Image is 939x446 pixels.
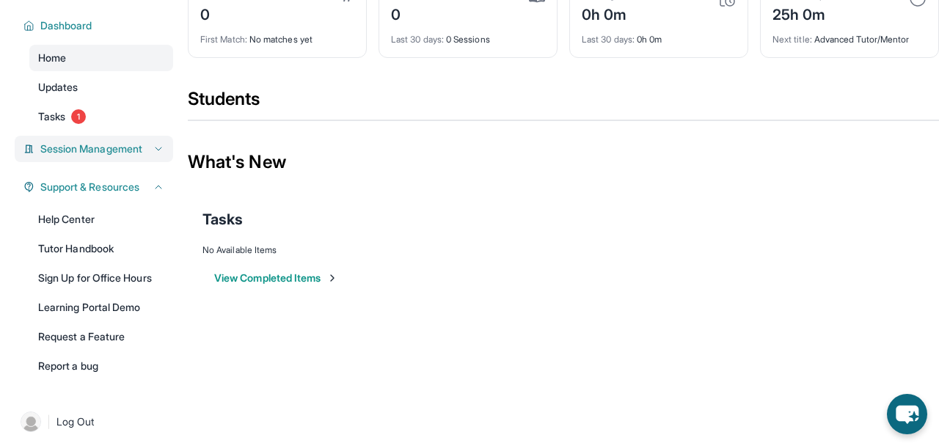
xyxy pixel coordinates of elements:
[582,25,736,45] div: 0h 0m
[38,80,78,95] span: Updates
[15,406,173,438] a: |Log Out
[202,244,924,256] div: No Available Items
[772,25,927,45] div: Advanced Tutor/Mentor
[47,413,51,431] span: |
[582,1,640,25] div: 0h 0m
[38,109,65,124] span: Tasks
[391,25,545,45] div: 0 Sessions
[29,294,173,321] a: Learning Portal Demo
[71,109,86,124] span: 1
[29,103,173,130] a: Tasks1
[34,18,164,33] button: Dashboard
[200,1,270,25] div: 0
[34,142,164,156] button: Session Management
[29,353,173,379] a: Report a bug
[21,412,41,432] img: user-img
[29,45,173,71] a: Home
[772,1,861,25] div: 25h 0m
[582,34,635,45] span: Last 30 days :
[772,34,812,45] span: Next title :
[38,51,66,65] span: Home
[214,271,338,285] button: View Completed Items
[40,18,92,33] span: Dashboard
[56,414,95,429] span: Log Out
[887,394,927,434] button: chat-button
[200,25,354,45] div: No matches yet
[29,265,173,291] a: Sign Up for Office Hours
[29,74,173,100] a: Updates
[40,142,142,156] span: Session Management
[29,206,173,233] a: Help Center
[29,323,173,350] a: Request a Feature
[391,1,428,25] div: 0
[188,87,939,120] div: Students
[200,34,247,45] span: First Match :
[202,209,243,230] span: Tasks
[29,235,173,262] a: Tutor Handbook
[391,34,444,45] span: Last 30 days :
[40,180,139,194] span: Support & Resources
[188,130,939,194] div: What's New
[34,180,164,194] button: Support & Resources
